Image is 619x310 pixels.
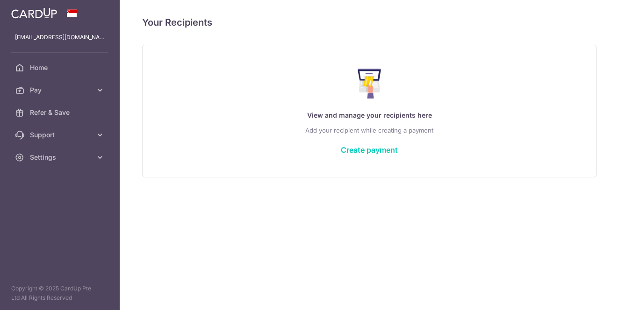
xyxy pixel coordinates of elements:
[15,33,105,42] p: [EMAIL_ADDRESS][DOMAIN_NAME]
[30,63,92,72] span: Home
[161,110,577,121] p: View and manage your recipients here
[30,153,92,162] span: Settings
[30,85,92,95] span: Pay
[30,108,92,117] span: Refer & Save
[358,69,381,99] img: Make Payment
[30,130,92,140] span: Support
[161,125,577,136] p: Add your recipient while creating a payment
[11,7,57,19] img: CardUp
[142,15,597,30] h4: Your Recipients
[341,145,398,155] a: Create payment
[559,282,610,305] iframe: Opens a widget where you can find more information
